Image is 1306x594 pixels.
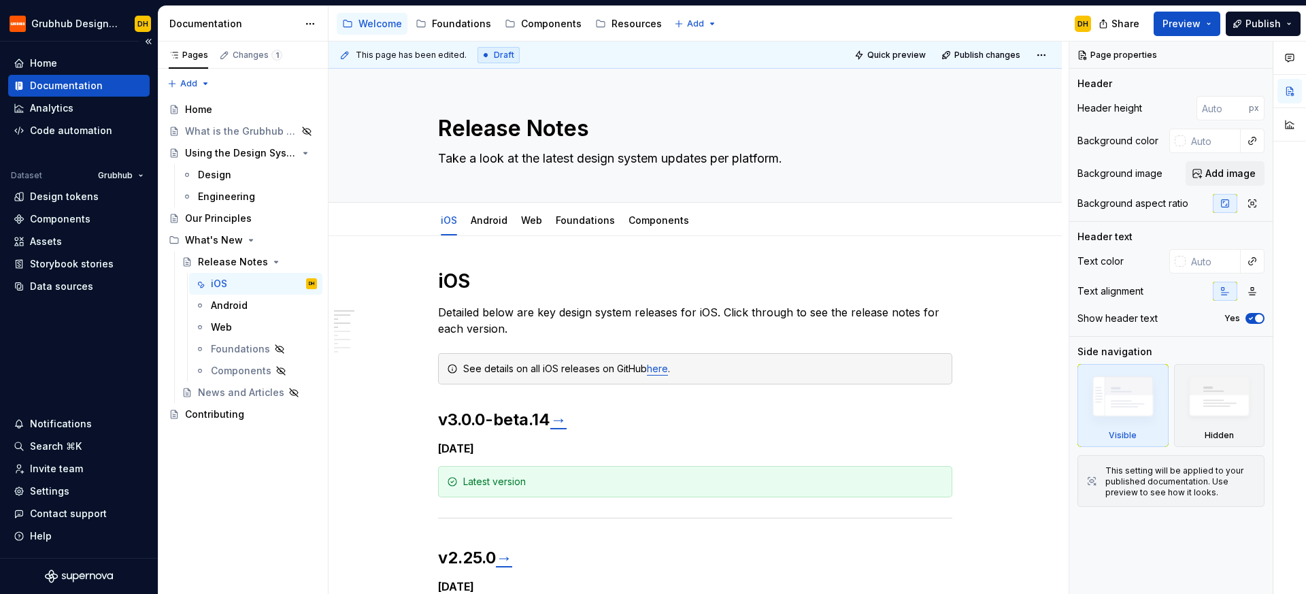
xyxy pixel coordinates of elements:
div: Components [30,212,90,226]
div: Code automation [30,124,112,137]
div: Android [465,205,513,234]
div: Components [211,364,271,378]
button: Contact support [8,503,150,525]
span: 1 [271,50,282,61]
div: Using the Design System [185,146,297,160]
div: Page tree [337,10,667,37]
a: News and Articles [176,382,322,403]
div: Header height [1077,101,1142,115]
div: Pages [169,50,208,61]
a: Foundations [189,338,322,360]
a: Settings [8,480,150,502]
div: Background color [1077,134,1158,148]
a: Analytics [8,97,150,119]
div: Hidden [1174,364,1265,447]
a: → [496,548,512,567]
h1: iOS [438,269,952,293]
div: Android [211,299,248,312]
div: Foundations [550,205,620,234]
h5: [DATE] [438,442,952,455]
div: Our Principles [185,212,252,225]
span: Publish changes [954,50,1020,61]
button: Help [8,525,150,547]
div: Visible [1077,364,1169,447]
a: Components [8,208,150,230]
a: Code automation [8,120,150,142]
a: Home [8,52,150,74]
div: Dataset [11,170,42,181]
h2: v3.0.0-beta.14 [438,409,952,431]
span: Add [687,18,704,29]
a: here [647,363,668,374]
div: Components [521,17,582,31]
div: Background image [1077,167,1162,180]
div: Design tokens [30,190,99,203]
div: Assets [30,235,62,248]
div: Help [30,529,52,543]
a: Documentation [8,75,150,97]
label: Yes [1224,313,1240,324]
button: Grubhub [92,166,150,185]
div: Home [185,103,212,116]
a: Foundations [556,214,615,226]
div: Storybook stories [30,257,114,271]
div: Grubhub Design System [31,17,118,31]
div: Contributing [185,408,244,421]
a: Foundations [410,13,497,35]
div: iOS [211,277,227,291]
button: Publish changes [937,46,1026,65]
button: Add image [1186,161,1265,186]
span: Publish [1245,17,1281,31]
a: Assets [8,231,150,252]
div: Page tree [163,99,322,425]
input: Auto [1186,249,1241,274]
a: Components [499,13,587,35]
button: Add [670,14,721,33]
button: Publish [1226,12,1301,36]
a: Engineering [176,186,322,208]
button: Quick preview [850,46,932,65]
a: What is the Grubhub Design System? [163,120,322,142]
div: Background aspect ratio [1077,197,1188,210]
a: Resources [590,13,667,35]
span: Draft [494,50,514,61]
div: Components [623,205,694,234]
div: Header text [1077,230,1133,244]
a: Welcome [337,13,407,35]
p: px [1249,103,1259,114]
div: Foundations [432,17,491,31]
a: Design tokens [8,186,150,208]
a: Storybook stories [8,253,150,275]
a: Home [163,99,322,120]
button: Collapse sidebar [139,32,158,51]
div: Engineering [198,190,255,203]
p: Detailed below are key design system releases for iOS. Click through to see the release notes for... [438,304,952,337]
div: Latest version [463,475,943,489]
div: Analytics [30,101,73,115]
div: Visible [1109,430,1137,441]
div: Invite team [30,462,83,476]
a: Invite team [8,458,150,480]
div: DH [309,277,314,291]
svg: Supernova Logo [45,570,113,583]
a: Using the Design System [163,142,322,164]
div: Text alignment [1077,284,1143,298]
div: See details on all iOS releases on GitHub . [463,362,943,376]
a: Android [189,295,322,316]
span: Add image [1205,167,1256,180]
button: Grubhub Design SystemDH [3,9,155,38]
span: Grubhub [98,170,133,181]
a: Android [471,214,507,226]
div: Release Notes [198,255,268,269]
div: Web [516,205,548,234]
div: What's New [185,233,243,247]
a: Our Principles [163,208,322,229]
div: DH [137,18,148,29]
span: This page has been edited. [356,50,467,61]
a: iOSDH [189,273,322,295]
div: Design [198,168,231,182]
div: Show header text [1077,312,1158,325]
a: → [550,410,567,429]
div: Settings [30,484,69,498]
span: Quick preview [867,50,926,61]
